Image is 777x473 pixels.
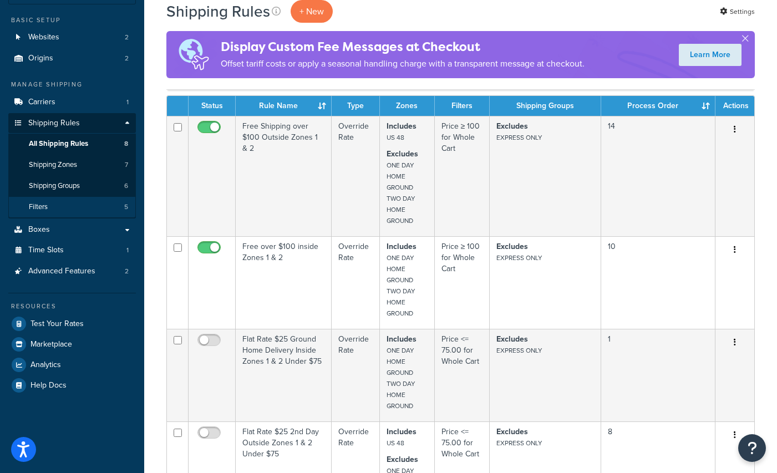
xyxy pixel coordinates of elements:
[387,426,417,438] strong: Includes
[387,438,404,448] small: US 48
[496,253,542,263] small: EXPRESS ONLY
[8,134,136,154] li: All Shipping Rules
[28,119,80,128] span: Shipping Rules
[387,160,415,226] small: ONE DAY HOME GROUND TWO DAY HOME GROUND
[8,334,136,354] a: Marketplace
[738,434,766,462] button: Open Resource Center
[28,267,95,276] span: Advanced Features
[126,98,129,107] span: 1
[8,155,136,175] li: Shipping Zones
[124,181,128,191] span: 6
[8,27,136,48] a: Websites 2
[29,139,88,149] span: All Shipping Rules
[601,329,715,421] td: 1
[236,236,332,329] td: Free over $100 inside Zones 1 & 2
[29,181,80,191] span: Shipping Groups
[8,261,136,282] li: Advanced Features
[29,160,77,170] span: Shipping Zones
[31,340,72,349] span: Marketplace
[601,116,715,236] td: 14
[28,225,50,235] span: Boxes
[125,54,129,63] span: 2
[332,96,379,116] th: Type
[435,329,490,421] td: Price <= 75.00 for Whole Cart
[8,176,136,196] li: Shipping Groups
[435,96,490,116] th: Filters
[236,96,332,116] th: Rule Name : activate to sort column ascending
[8,92,136,113] a: Carriers 1
[496,345,542,355] small: EXPRESS ONLY
[387,120,417,132] strong: Includes
[236,116,332,236] td: Free Shipping over $100 Outside Zones 1 & 2
[8,240,136,261] li: Time Slots
[435,116,490,236] td: Price ≥ 100 for Whole Cart
[236,329,332,421] td: Flat Rate $25 Ground Home Delivery Inside Zones 1 & 2 Under $75
[189,96,236,116] th: Status
[8,113,136,134] a: Shipping Rules
[332,236,379,329] td: Override Rate
[8,16,136,25] div: Basic Setup
[496,133,542,143] small: EXPRESS ONLY
[601,236,715,329] td: 10
[8,92,136,113] li: Carriers
[31,319,84,329] span: Test Your Rates
[8,176,136,196] a: Shipping Groups 6
[8,314,136,334] a: Test Your Rates
[221,56,585,72] p: Offset tariff costs or apply a seasonal handling charge with a transparent message at checkout.
[8,113,136,218] li: Shipping Rules
[8,48,136,69] a: Origins 2
[679,44,742,66] a: Learn More
[8,355,136,375] a: Analytics
[8,197,136,217] a: Filters 5
[496,333,528,345] strong: Excludes
[28,98,55,107] span: Carriers
[8,197,136,217] li: Filters
[387,345,415,411] small: ONE DAY HOME GROUND TWO DAY HOME GROUND
[126,246,129,255] span: 1
[166,31,221,78] img: duties-banner-06bc72dcb5fe05cb3f9472aba00be2ae8eb53ab6f0d8bb03d382ba314ac3c341.png
[332,329,379,421] td: Override Rate
[387,454,418,465] strong: Excludes
[29,202,48,212] span: Filters
[435,236,490,329] td: Price ≥ 100 for Whole Cart
[8,261,136,282] a: Advanced Features 2
[28,54,53,63] span: Origins
[28,33,59,42] span: Websites
[387,133,404,143] small: US 48
[332,116,379,236] td: Override Rate
[601,96,715,116] th: Process Order : activate to sort column ascending
[8,240,136,261] a: Time Slots 1
[125,267,129,276] span: 2
[8,27,136,48] li: Websites
[124,139,128,149] span: 8
[31,381,67,390] span: Help Docs
[496,426,528,438] strong: Excludes
[387,241,417,252] strong: Includes
[166,1,270,22] h1: Shipping Rules
[221,38,585,56] h4: Display Custom Fee Messages at Checkout
[387,253,415,318] small: ONE DAY HOME GROUND TWO DAY HOME GROUND
[8,302,136,311] div: Resources
[496,120,528,132] strong: Excludes
[31,360,61,370] span: Analytics
[380,96,435,116] th: Zones
[496,241,528,252] strong: Excludes
[715,96,754,116] th: Actions
[387,148,418,160] strong: Excludes
[8,48,136,69] li: Origins
[8,134,136,154] a: All Shipping Rules 8
[8,220,136,240] a: Boxes
[8,375,136,395] a: Help Docs
[125,160,128,170] span: 7
[28,246,64,255] span: Time Slots
[8,80,136,89] div: Manage Shipping
[496,438,542,448] small: EXPRESS ONLY
[490,96,601,116] th: Shipping Groups
[387,333,417,345] strong: Includes
[125,33,129,42] span: 2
